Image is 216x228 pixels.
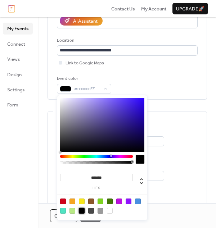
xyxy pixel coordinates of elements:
[54,213,73,220] span: Cancel
[50,209,77,222] button: Cancel
[7,41,25,48] span: Connect
[126,199,131,204] div: #9013FE
[69,199,75,204] div: #F5A623
[88,199,94,204] div: #8B572A
[172,3,208,14] button: Upgrade🚀
[7,71,22,78] span: Design
[8,5,15,13] img: logo
[60,16,103,26] button: AI Assistant
[7,25,28,32] span: My Events
[79,199,85,204] div: #F8E71C
[57,75,110,82] div: Event color
[88,208,94,214] div: #4A4A4A
[98,208,103,214] div: #9B9B9B
[141,5,166,13] span: My Account
[135,199,141,204] div: #4A90E2
[69,208,75,214] div: #B8E986
[3,84,33,95] a: Settings
[111,5,135,12] a: Contact Us
[60,199,66,204] div: #D0021B
[176,5,204,13] span: Upgrade 🚀
[3,99,33,110] a: Form
[141,5,166,12] a: My Account
[66,60,104,67] span: Link to Google Maps
[111,5,135,13] span: Contact Us
[116,199,122,204] div: #BD10E0
[60,208,66,214] div: #50E3C2
[7,86,24,94] span: Settings
[3,38,33,50] a: Connect
[3,53,33,65] a: Views
[57,37,196,44] div: Location
[79,208,85,214] div: #000000
[7,101,18,109] span: Form
[74,86,100,93] span: #000000FF
[107,199,113,204] div: #417505
[98,199,103,204] div: #7ED321
[3,23,33,34] a: My Events
[3,69,33,80] a: Design
[73,18,98,25] div: AI Assistant
[7,56,20,63] span: Views
[107,208,113,214] div: #FFFFFF
[60,186,133,190] label: hex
